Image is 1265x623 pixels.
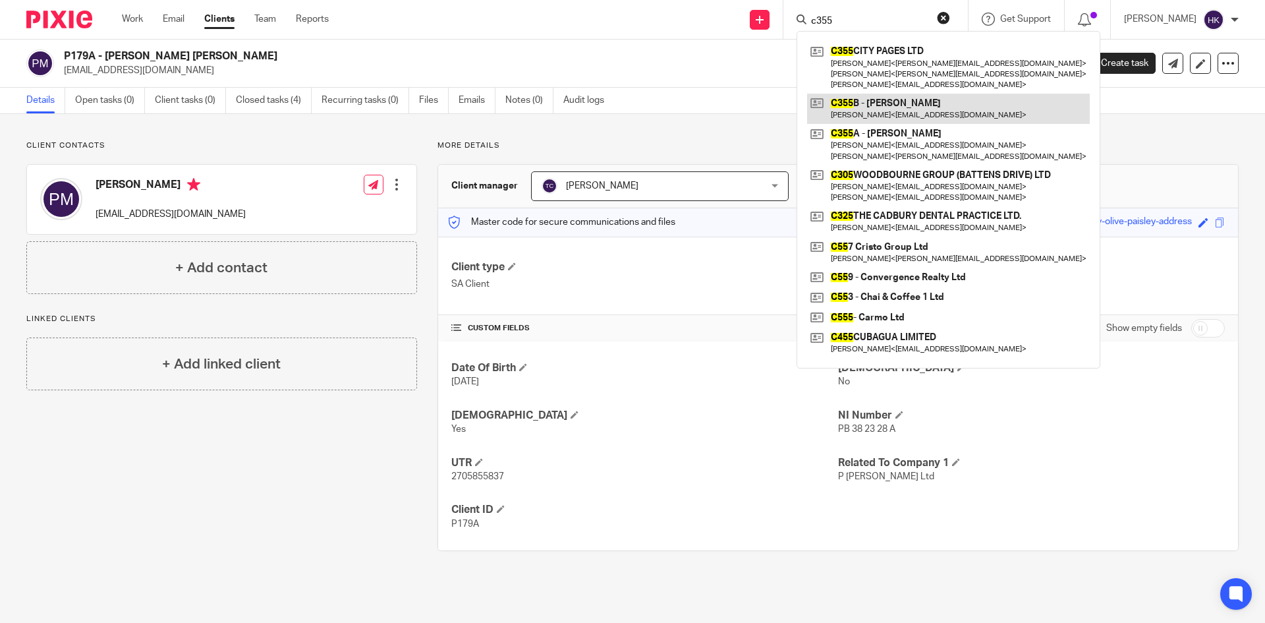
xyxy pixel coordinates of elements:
[296,13,329,26] a: Reports
[451,377,479,386] span: [DATE]
[322,88,409,113] a: Recurring tasks (0)
[451,260,838,274] h4: Client type
[451,425,466,434] span: Yes
[451,503,838,517] h4: Client ID
[254,13,276,26] a: Team
[26,88,65,113] a: Details
[162,354,281,374] h4: + Add linked client
[838,472,934,481] span: P [PERSON_NAME] Ltd
[236,88,312,113] a: Closed tasks (4)
[1000,15,1051,24] span: Get Support
[1081,215,1192,230] div: fuzzy-olive-paisley-address
[459,88,495,113] a: Emails
[451,409,838,423] h4: [DEMOGRAPHIC_DATA]
[96,208,246,221] p: [EMAIL_ADDRESS][DOMAIN_NAME]
[163,13,184,26] a: Email
[451,472,504,481] span: 2705855837
[838,409,1225,423] h4: NI Number
[1203,9,1224,30] img: svg%3E
[451,519,479,529] span: P179A
[26,49,54,77] img: svg%3E
[566,181,638,191] span: [PERSON_NAME]
[451,323,838,334] h4: CUSTOM FIELDS
[451,179,518,193] h3: Client manager
[451,456,838,470] h4: UTR
[448,216,675,229] p: Master code for secure communications and files
[122,13,143,26] a: Work
[542,178,557,194] img: svg%3E
[451,361,838,375] h4: Date Of Birth
[1124,13,1196,26] p: [PERSON_NAME]
[26,314,417,324] p: Linked clients
[838,425,895,434] span: PB 38 23 28 A
[155,88,226,113] a: Client tasks (0)
[937,11,950,24] button: Clear
[451,278,838,291] p: SA Client
[64,64,1059,77] p: [EMAIL_ADDRESS][DOMAIN_NAME]
[1079,53,1156,74] a: Create task
[1106,322,1182,335] label: Show empty fields
[26,140,417,151] p: Client contacts
[838,456,1225,470] h4: Related To Company 1
[204,13,235,26] a: Clients
[26,11,92,28] img: Pixie
[175,258,267,278] h4: + Add contact
[419,88,449,113] a: Files
[40,178,82,220] img: svg%3E
[437,140,1239,151] p: More details
[187,178,200,191] i: Primary
[75,88,145,113] a: Open tasks (0)
[810,16,928,28] input: Search
[96,178,246,194] h4: [PERSON_NAME]
[563,88,614,113] a: Audit logs
[505,88,553,113] a: Notes (0)
[64,49,860,63] h2: P179A - [PERSON_NAME] [PERSON_NAME]
[838,377,850,386] span: No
